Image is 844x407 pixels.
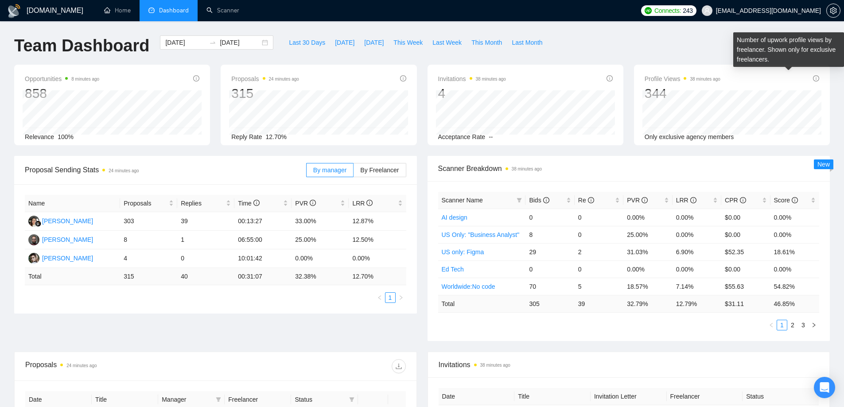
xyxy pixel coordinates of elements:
[798,320,808,330] a: 3
[471,38,502,47] span: This Month
[442,283,495,290] a: Worldwide:No code
[120,195,177,212] th: Proposals
[721,226,770,243] td: $0.00
[104,7,131,14] a: homeHome
[177,231,234,249] td: 1
[330,35,359,50] button: [DATE]
[673,226,721,243] td: 0.00%
[25,268,120,285] td: Total
[385,293,395,302] a: 1
[826,4,840,18] button: setting
[120,249,177,268] td: 4
[364,38,384,47] span: [DATE]
[442,248,484,256] a: US only: Figma
[389,35,428,50] button: This Week
[206,7,239,14] a: searchScanner
[396,292,406,303] button: right
[529,197,549,204] span: Bids
[439,359,819,370] span: Invitations
[193,75,199,81] span: info-circle
[525,243,574,260] td: 29
[216,397,221,402] span: filter
[607,75,613,81] span: info-circle
[777,320,787,330] a: 1
[42,235,93,244] div: [PERSON_NAME]
[627,197,648,204] span: PVR
[292,212,349,231] td: 33.00%
[14,35,149,56] h1: Team Dashboard
[645,133,734,140] span: Only exclusive agency members
[642,197,648,203] span: info-circle
[428,35,467,50] button: Last Week
[25,359,215,373] div: Proposals
[253,200,260,206] span: info-circle
[28,254,93,261] a: ZM[PERSON_NAME]
[124,198,167,208] span: Proposals
[623,278,672,295] td: 18.57%
[543,197,549,203] span: info-circle
[721,209,770,226] td: $0.00
[817,161,830,168] span: New
[393,38,423,47] span: This Week
[673,260,721,278] td: 0.00%
[798,320,809,330] li: 3
[525,260,574,278] td: 0
[575,278,623,295] td: 5
[28,253,39,264] img: ZM
[575,226,623,243] td: 0
[721,295,770,312] td: $ 31.11
[777,320,787,330] li: 1
[120,268,177,285] td: 315
[766,320,777,330] li: Previous Page
[359,35,389,50] button: [DATE]
[704,8,710,14] span: user
[676,197,696,204] span: LRR
[827,7,840,14] span: setting
[645,74,720,84] span: Profile Views
[442,197,483,204] span: Scanner Name
[575,295,623,312] td: 39
[238,200,259,207] span: Time
[234,268,292,285] td: 00:31:07
[177,212,234,231] td: 39
[673,209,721,226] td: 0.00%
[35,221,41,227] img: gigradar-bm.png
[578,197,594,204] span: Re
[214,393,223,406] span: filter
[814,377,835,398] div: Open Intercom Messenger
[517,198,522,203] span: filter
[177,249,234,268] td: 0
[25,195,120,212] th: Name
[292,249,349,268] td: 0.00%
[811,322,817,328] span: right
[120,231,177,249] td: 8
[442,231,520,238] a: US Only: "Business Analyst"
[432,38,462,47] span: Last Week
[667,388,743,405] th: Freelancer
[349,212,406,231] td: 12.87%
[292,231,349,249] td: 25.00%
[489,133,493,140] span: --
[645,7,652,14] img: upwork-logo.png
[349,397,354,402] span: filter
[766,320,777,330] button: left
[721,278,770,295] td: $55.63
[525,295,574,312] td: 305
[507,35,547,50] button: Last Month
[623,209,672,226] td: 0.00%
[813,75,819,81] span: info-circle
[721,243,770,260] td: $52.35
[231,74,299,84] span: Proposals
[231,85,299,102] div: 315
[165,38,206,47] input: Start date
[442,266,464,273] a: Ed Tech
[623,295,672,312] td: 32.79 %
[42,216,93,226] div: [PERSON_NAME]
[438,133,486,140] span: Acceptance Rate
[770,295,819,312] td: 46.85 %
[352,200,373,207] span: LRR
[690,197,696,203] span: info-circle
[7,4,21,18] img: logo
[673,278,721,295] td: 7.14%
[220,38,260,47] input: End date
